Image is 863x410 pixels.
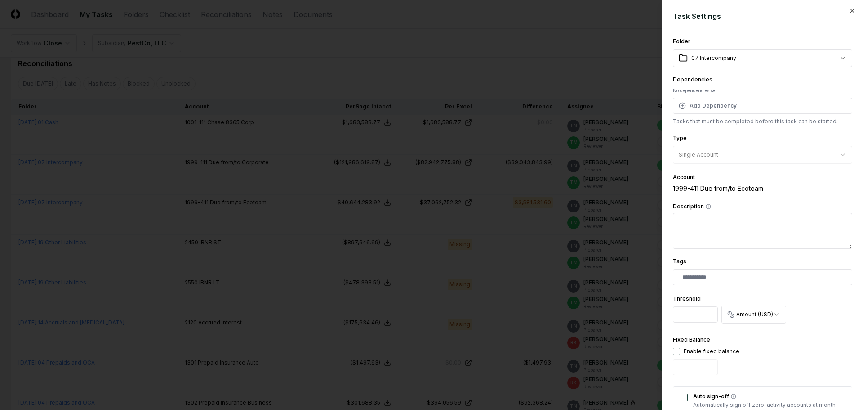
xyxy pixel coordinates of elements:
h2: Task Settings [673,11,852,22]
label: Description [673,204,852,209]
button: Auto sign-off [731,394,736,399]
div: Enable fixed balance [684,347,739,356]
button: Description [706,204,711,209]
label: Type [673,135,687,141]
p: Tasks that must be completed before this task can be started. [673,117,852,126]
button: Add Dependency [673,98,852,114]
label: Auto sign-off [693,394,845,399]
label: Tags [673,258,686,265]
div: Account [673,175,852,180]
div: 1999-411 Due from/to Ecoteam [673,184,852,193]
label: Folder [673,38,690,45]
label: Threshold [673,295,701,302]
div: No dependencies set [673,87,852,94]
label: Fixed Balance [673,336,710,343]
label: Dependencies [673,76,712,83]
